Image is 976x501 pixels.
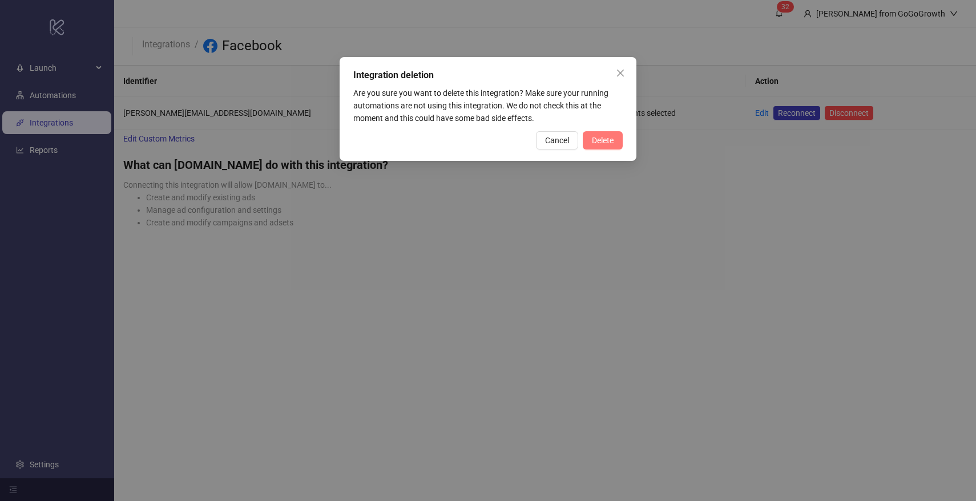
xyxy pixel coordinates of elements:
span: Delete [592,136,614,145]
button: Close [611,64,630,82]
span: close [616,68,625,78]
button: Delete [583,131,623,150]
div: Integration deletion [353,68,623,82]
button: Cancel [536,131,578,150]
span: Cancel [545,136,569,145]
div: Are you sure you want to delete this integration? Make sure your running automations are not usin... [353,87,623,124]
